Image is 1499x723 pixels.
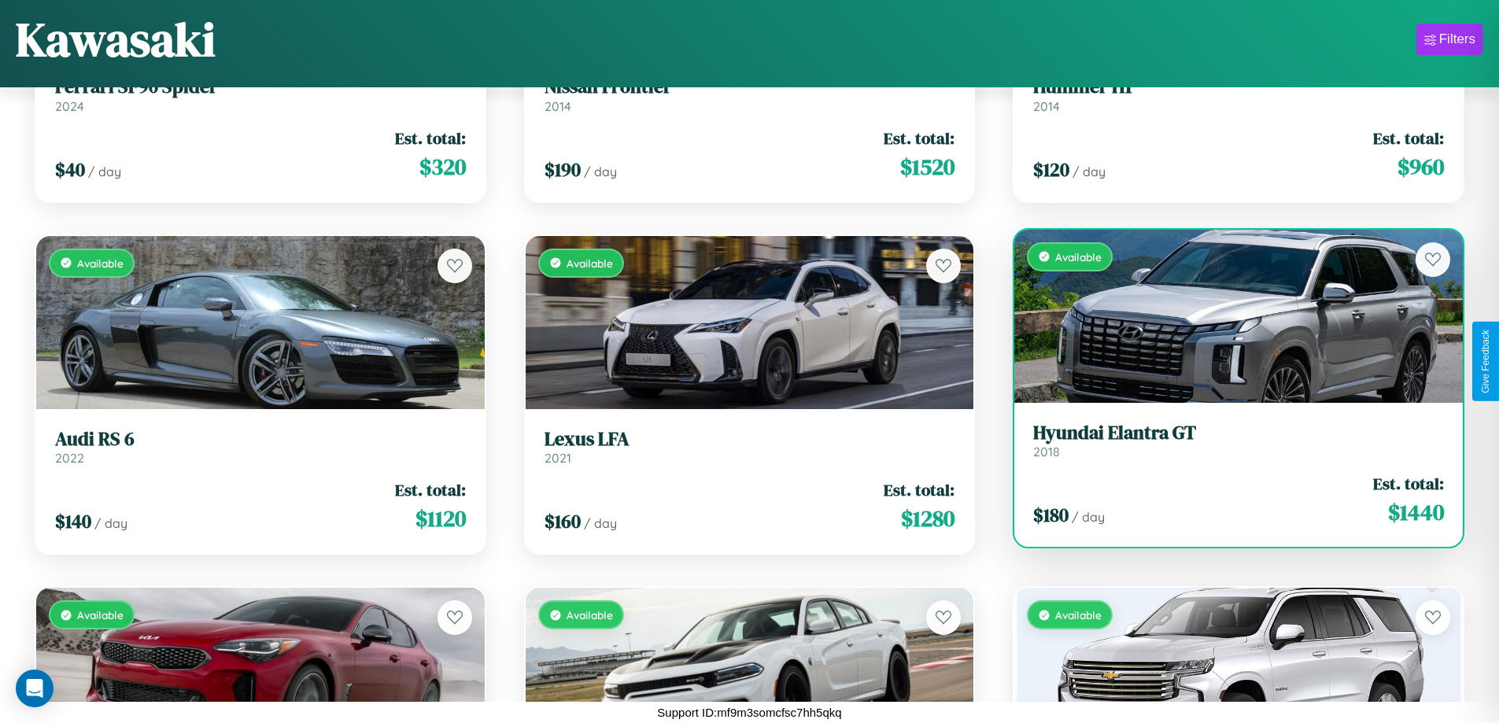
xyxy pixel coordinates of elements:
span: 2021 [545,450,571,466]
span: / day [1073,164,1106,179]
a: Nissan Frontier2014 [545,76,955,114]
span: $ 180 [1033,502,1069,528]
span: / day [1072,509,1105,525]
div: Filters [1439,31,1475,47]
span: Est. total: [1373,472,1444,495]
span: Est. total: [884,478,954,501]
h3: Hummer H1 [1033,76,1444,98]
span: Available [77,608,124,622]
span: $ 140 [55,508,91,534]
span: $ 160 [545,508,581,534]
span: $ 1280 [901,503,954,534]
span: Available [567,256,613,270]
span: Available [567,608,613,622]
span: / day [88,164,121,179]
h3: Ferrari SF90 Spider [55,76,466,98]
h3: Hyundai Elantra GT [1033,422,1444,444]
span: / day [94,515,127,531]
span: 2024 [55,98,84,114]
span: Est. total: [1373,127,1444,149]
span: 2018 [1033,444,1060,459]
p: Support ID: mf9m3somcfsc7hh5qkq [657,702,841,723]
button: Filters [1416,24,1483,55]
a: Audi RS 62022 [55,428,466,467]
span: 2014 [1033,98,1060,114]
span: $ 1120 [415,503,466,534]
span: / day [584,164,617,179]
span: Available [77,256,124,270]
h1: Kawasaki [16,7,216,72]
span: 2014 [545,98,571,114]
h3: Audi RS 6 [55,428,466,451]
a: Ferrari SF90 Spider2024 [55,76,466,114]
a: Hyundai Elantra GT2018 [1033,422,1444,460]
span: $ 1440 [1388,496,1444,528]
span: $ 190 [545,157,581,183]
span: $ 1520 [900,151,954,183]
div: Give Feedback [1480,330,1491,393]
span: $ 40 [55,157,85,183]
span: Available [1055,250,1102,264]
span: Est. total: [395,127,466,149]
span: $ 120 [1033,157,1069,183]
span: Est. total: [884,127,954,149]
h3: Nissan Frontier [545,76,955,98]
span: Est. total: [395,478,466,501]
a: Hummer H12014 [1033,76,1444,114]
span: 2022 [55,450,84,466]
span: $ 960 [1397,151,1444,183]
h3: Lexus LFA [545,428,955,451]
span: Available [1055,608,1102,622]
span: $ 320 [419,151,466,183]
span: / day [584,515,617,531]
div: Open Intercom Messenger [16,670,54,707]
a: Lexus LFA2021 [545,428,955,467]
